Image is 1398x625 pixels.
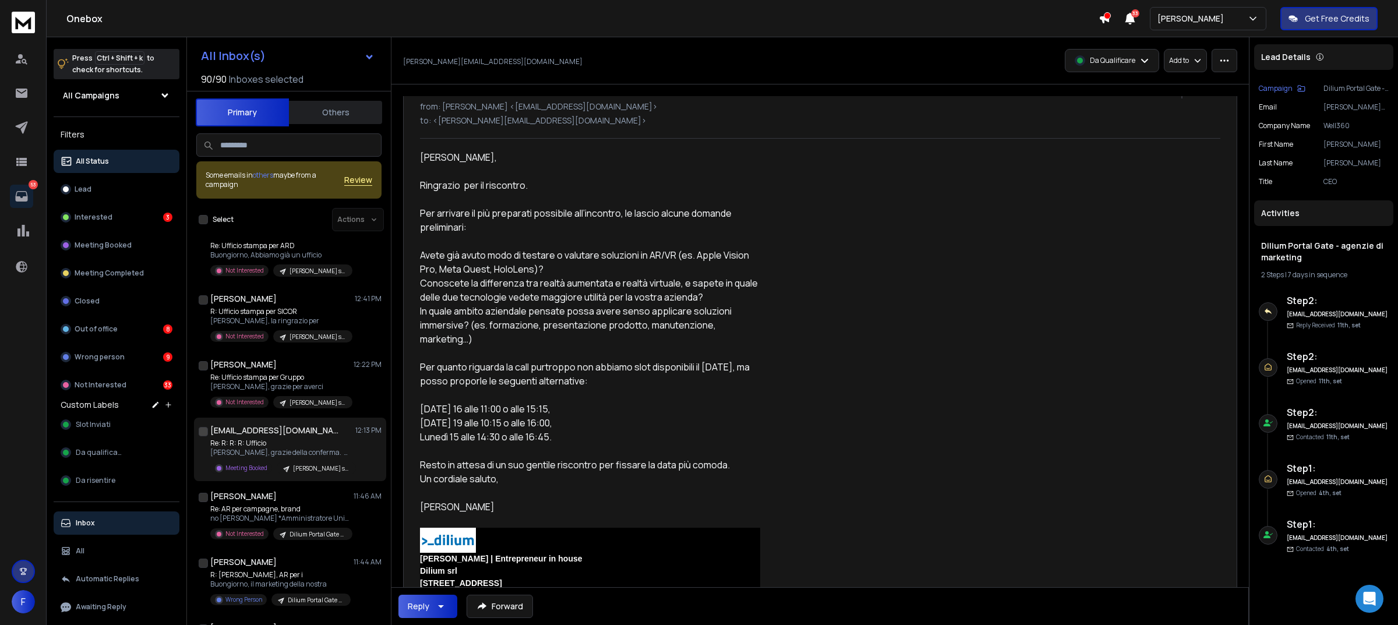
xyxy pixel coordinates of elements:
[1323,158,1389,168] p: [PERSON_NAME]
[1323,121,1389,130] p: Well360
[225,464,267,472] p: Meeting Booked
[61,399,119,411] h3: Custom Labels
[76,602,126,612] p: Awaiting Reply
[210,316,350,326] p: [PERSON_NAME], la ringrazio per
[54,262,179,285] button: Meeting Completed
[1261,240,1386,263] h1: Dilium Portal Gate - agenzie di marketing
[210,556,277,568] h1: [PERSON_NAME]
[398,595,457,618] button: Reply
[293,464,349,473] p: [PERSON_NAME] settembre
[288,596,344,605] p: Dilium Portal Gate - campagna orizzontale
[1254,200,1393,226] div: Activities
[210,373,350,382] p: Re: Ufficio stampa per Gruppo
[1259,103,1277,112] p: Email
[12,590,35,613] button: F
[420,304,760,346] div: In quale ambito aziendale pensate possa avere senso applicare soluzioni immersive? (es. formazion...
[1287,405,1389,419] h6: Step 2 :
[54,289,179,313] button: Closed
[210,439,350,448] p: Re: R: R: R: Ufficio
[54,469,179,492] button: Da risentire
[201,72,227,86] span: 90 / 90
[76,476,115,485] span: Da risentire
[1319,377,1342,385] span: 11th, set
[1287,478,1389,486] h6: [EMAIL_ADDRESS][DOMAIN_NAME]
[210,307,350,316] p: R: Ufficio stampa per SICOR
[355,294,382,303] p: 12:41 PM
[210,241,350,250] p: Re: Ufficio stampa per ARD
[290,333,345,341] p: [PERSON_NAME] settembre
[420,115,1220,126] p: to: <[PERSON_NAME][EMAIL_ADDRESS][DOMAIN_NAME]>
[75,269,144,278] p: Meeting Completed
[420,416,760,430] div: [DATE] 19 alle 10:15 o alle 16:00,
[54,234,179,257] button: Meeting Booked
[289,100,382,125] button: Others
[1296,433,1350,442] p: Contacted
[54,126,179,143] h3: Filters
[420,206,760,234] div: Per arrivare il più preparati possibile all’incontro, le lascio alcune domande preliminari:
[225,398,264,407] p: Not Interested
[1323,103,1389,112] p: [PERSON_NAME][EMAIL_ADDRESS][DOMAIN_NAME]
[420,248,760,276] div: Avete già avuto modo di testare o valutare soluzioni in AR/VR (es. Apple Vision Pro, Meta Quest, ...
[490,554,582,563] strong: | Entrepreneur in house
[1259,84,1305,93] button: Campaign
[420,566,506,600] span: Dilium srl [STREET_ADDRESS] CF/PIVA: 09868270969
[420,402,760,416] div: [DATE] 16 alle 11:00 o alle 15:15,
[163,213,172,222] div: 3
[420,178,760,192] div: Ringrazio per il riscontro.
[54,539,179,563] button: All
[201,50,266,62] h1: All Inbox(s)
[213,215,234,224] label: Select
[420,500,760,514] div: [PERSON_NAME]
[54,567,179,591] button: Automatic Replies
[1323,140,1389,149] p: [PERSON_NAME]
[1169,56,1189,65] p: Add to
[210,293,277,305] h1: [PERSON_NAME]
[54,595,179,619] button: Awaiting Reply
[225,529,264,538] p: Not Interested
[290,398,345,407] p: [PERSON_NAME] settembre
[75,241,132,250] p: Meeting Booked
[1287,349,1389,363] h6: Step 2 :
[29,180,38,189] p: 53
[1296,489,1341,497] p: Opened
[1296,377,1342,386] p: Opened
[210,504,350,514] p: Re: AR per campagne, brand
[63,90,119,101] h1: All Campaigns
[54,206,179,229] button: Interested3
[210,490,277,502] h1: [PERSON_NAME]
[10,185,33,208] a: 53
[354,360,382,369] p: 12:22 PM
[290,267,345,276] p: [PERSON_NAME] settembre
[1355,585,1383,613] div: Open Intercom Messenger
[403,57,582,66] p: [PERSON_NAME][EMAIL_ADDRESS][DOMAIN_NAME]
[210,514,350,523] p: no [PERSON_NAME] *Amministratore Unico*
[206,171,344,189] div: Some emails in maybe from a campaign
[420,458,760,472] div: Resto in attesa di un suo gentile riscontro per fissare la data più comoda.
[76,157,109,166] p: All Status
[290,530,345,539] p: Dilium Portal Gate - agenzie di marketing
[1323,177,1389,186] p: CEO
[210,580,350,589] p: Buongiorno, il marketing della nostra
[1323,84,1389,93] p: Dilium Portal Gate - agenzie di marketing
[54,441,179,464] button: Da qualificare
[76,546,84,556] p: All
[163,324,172,334] div: 8
[1296,321,1361,330] p: Reply Received
[420,360,760,388] div: Per quanto riguarda la call purtroppo non abbiamo slot disponibili il [DATE], ma posso proporle l...
[225,332,264,341] p: Not Interested
[72,52,154,76] p: Press to check for shortcuts.
[54,178,179,201] button: Lead
[75,324,118,334] p: Out of office
[420,554,488,563] span: [PERSON_NAME]
[1319,489,1341,497] span: 4th, set
[253,170,273,180] span: others
[95,51,144,65] span: Ctrl + Shift + k
[1261,270,1386,280] div: |
[354,557,382,567] p: 11:44 AM
[1287,461,1389,475] h6: Step 1 :
[210,425,338,436] h1: [EMAIL_ADDRESS][DOMAIN_NAME]
[1287,310,1389,319] h6: [EMAIL_ADDRESS][DOMAIN_NAME]
[408,601,429,612] div: Reply
[76,420,111,429] span: Slot Inviati
[1337,321,1361,329] span: 11th, set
